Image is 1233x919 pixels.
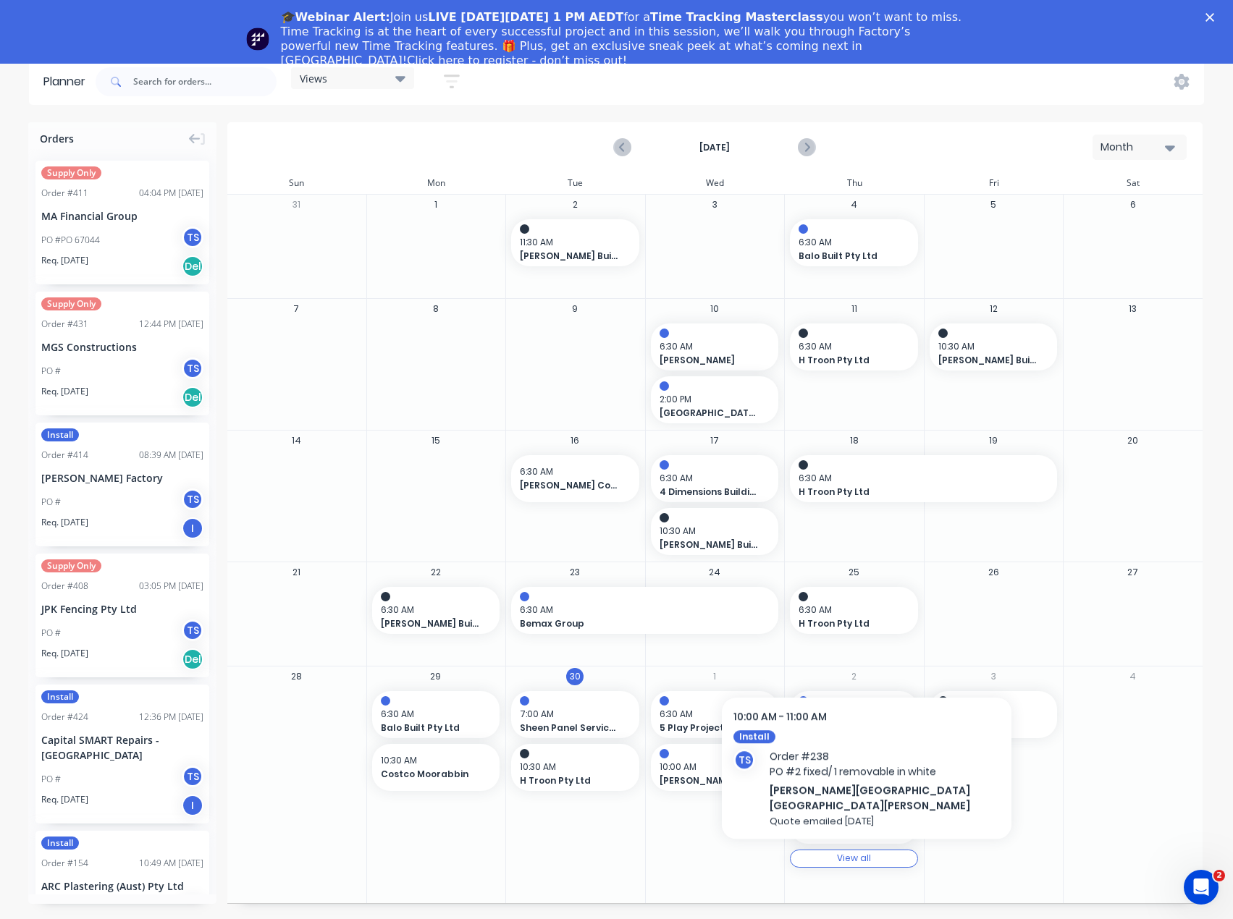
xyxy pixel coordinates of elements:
span: 10:00 AM [799,813,902,826]
span: 6:30 AM [660,340,763,353]
button: 29 [427,668,445,685]
div: Capital SMART Repairs - [GEOGRAPHIC_DATA] [41,732,203,763]
button: 28 [287,668,305,685]
div: TS [182,766,203,787]
span: Req. [DATE] [41,793,88,806]
div: Month [1101,140,1167,155]
span: 5 Play Projects PTY LTD [660,721,759,734]
div: 6:30 AM[PERSON_NAME] Builders - [GEOGRAPHIC_DATA] [372,587,500,634]
div: PO # [41,773,61,786]
div: 10:30 AMCostco Moorabbin [372,744,500,791]
span: Sheen Panel Service - [GEOGRAPHIC_DATA] [520,721,619,734]
span: Bemax Group [520,617,745,630]
button: 24 [706,564,723,581]
span: [PERSON_NAME] [660,354,759,367]
div: 6:30 AM[PERSON_NAME] [651,323,779,370]
button: 11 [846,300,863,318]
div: 6:30 AMBalo Built Pty Ltd [790,219,918,266]
span: Orders [40,131,74,146]
div: 6:30 AMH Troon Pty Ltd [790,455,1057,502]
button: 23 [566,564,584,581]
div: Planner [43,73,93,90]
div: 8:00 AM[GEOGRAPHIC_DATA][PERSON_NAME] [790,744,918,791]
div: 04:04 PM [DATE] [139,187,203,200]
div: TS [182,619,203,641]
span: Supply Only [41,559,101,572]
span: H Troon Pty Ltd [799,617,898,630]
div: Thu [784,172,924,194]
div: 6:30 AMBalo Built Pty Ltd [372,691,500,738]
div: Order # 431 [41,318,88,331]
div: 2:00 PM[GEOGRAPHIC_DATA][PERSON_NAME] [651,376,779,423]
div: 6:30 AMBemax Group [511,587,778,634]
button: 5 [985,196,1002,213]
button: 31 [287,196,305,213]
span: 7:00 AM [799,708,902,721]
span: [PERSON_NAME] Builders - [GEOGRAPHIC_DATA] [381,617,480,630]
div: Join us for a you won’t want to miss. Time Tracking is at the heart of every successful project a... [281,10,964,68]
div: View all [837,853,871,863]
div: 10:49 AM [DATE] [139,857,203,870]
span: 10:30 AM [381,754,484,767]
div: ARC Plastering (Aust) Pty Ltd [41,878,203,894]
span: [PERSON_NAME] Builders - [GEOGRAPHIC_DATA] [660,538,759,551]
iframe: Intercom live chat [1184,870,1219,905]
span: 10:30 AM [938,340,1042,353]
span: H Troon Pty Ltd [799,354,898,367]
div: 7:00 AM[GEOGRAPHIC_DATA][PERSON_NAME] [790,691,918,738]
div: 08:39 AM [DATE] [139,449,203,462]
span: 6:30 AM [381,604,484,617]
button: 16 [566,432,584,449]
button: 27 [1124,564,1142,581]
span: [PERSON_NAME] The Night [660,774,759,787]
span: [PERSON_NAME] Builders - [GEOGRAPHIC_DATA] [938,354,1038,367]
div: Wed [645,172,785,194]
span: 2:00 PM [660,393,763,406]
div: 6:30 AMH Troon Pty Ltd [790,587,918,634]
button: 7 [287,300,305,318]
button: 1 [427,196,445,213]
div: PO # [41,496,61,509]
div: TS [182,226,203,248]
span: Req. [DATE] [41,516,88,529]
span: [GEOGRAPHIC_DATA][PERSON_NAME] [799,721,898,734]
span: 10:30 AM [660,525,763,538]
b: Time Tracking Masterclass [650,10,823,24]
div: 10:30 AMH Troon Pty Ltd [511,744,639,791]
span: 8:00 AM [799,761,902,774]
div: 7:00 AMSheen Panel Service - [GEOGRAPHIC_DATA] [511,691,639,738]
button: 10 [706,300,723,318]
div: TS [182,488,203,510]
div: 10:00 AM[PERSON_NAME][GEOGRAPHIC_DATA] [GEOGRAPHIC_DATA][PERSON_NAME] [790,797,918,844]
button: 21 [287,564,305,581]
span: 6:30 AM [660,708,763,721]
div: I [182,795,203,816]
span: 11:30 AM [520,236,623,249]
span: 6:30 AM [520,465,623,478]
button: 22 [427,564,445,581]
span: Install [41,837,79,850]
span: Costco Moorabbin [381,768,480,781]
div: 03:05 PM [DATE] [139,580,203,593]
b: LIVE [DATE][DATE] 1 PM AEDT [428,10,623,24]
button: 14 [287,432,305,449]
div: PO # [41,627,61,640]
div: Order # 408 [41,580,88,593]
div: Del [182,648,203,670]
div: Sat [1063,172,1203,194]
span: [PERSON_NAME][GEOGRAPHIC_DATA] [GEOGRAPHIC_DATA][PERSON_NAME] [799,827,898,840]
div: 12:36 PM [DATE] [139,711,203,724]
button: 1 [706,668,723,685]
div: 12:44 PM [DATE] [139,318,203,331]
button: Month [1093,135,1187,160]
button: 2 [566,196,584,213]
span: [GEOGRAPHIC_DATA][PERSON_NAME] [660,407,759,420]
span: 10:30 AM [520,761,623,774]
button: 30 [566,668,584,685]
input: Search for orders... [133,67,277,96]
div: 11:30 AM[PERSON_NAME] Builders - [GEOGRAPHIC_DATA] [511,219,639,266]
div: Del [182,255,203,277]
img: Profile image for Team [246,27,269,51]
span: Req. [DATE] [41,254,88,267]
span: Supply Only [41,166,101,179]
